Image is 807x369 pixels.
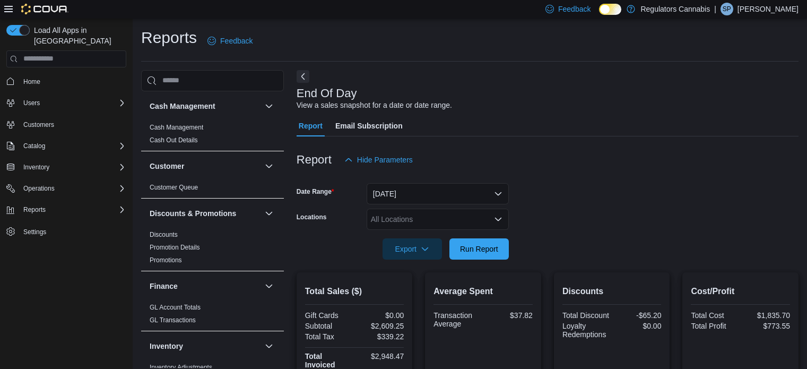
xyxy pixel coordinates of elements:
span: Feedback [558,4,591,14]
button: Operations [19,182,59,195]
span: Operations [19,182,126,195]
span: Customers [23,121,54,129]
button: Customer [263,160,275,173]
a: Promotion Details [150,244,200,251]
button: Inventory [263,340,275,353]
a: Promotions [150,256,182,264]
button: Open list of options [494,215,502,224]
div: $0.00 [614,322,661,330]
nav: Complex example [6,70,126,267]
button: Cash Management [263,100,275,113]
h2: Total Sales ($) [305,285,404,298]
div: Customer [141,181,284,198]
h3: Discounts & Promotions [150,208,236,219]
a: GL Transactions [150,316,196,324]
button: Hide Parameters [340,149,417,170]
a: GL Account Totals [150,304,201,311]
button: Settings [2,224,131,239]
div: $2,609.25 [357,322,404,330]
span: Discounts [150,230,178,239]
div: Subtotal [305,322,352,330]
div: View a sales snapshot for a date or date range. [297,100,452,111]
div: $773.55 [743,322,790,330]
span: Export [389,238,436,260]
button: Export [383,238,442,260]
span: Customers [19,118,126,131]
div: $339.22 [357,332,404,341]
button: Reports [19,203,50,216]
span: Inventory [23,163,49,171]
div: Total Cost [691,311,738,320]
span: Settings [19,225,126,238]
div: Loyalty Redemptions [562,322,610,339]
a: Customers [19,118,58,131]
span: Operations [23,184,55,193]
span: Reports [23,205,46,214]
div: Finance [141,301,284,331]
button: Catalog [19,140,49,152]
button: Next [297,70,309,83]
button: Cash Management [150,101,261,111]
button: [DATE] [367,183,509,204]
h2: Average Spent [433,285,533,298]
p: [PERSON_NAME] [737,3,799,15]
div: Sarah Pentz [721,3,733,15]
img: Cova [21,4,68,14]
span: Users [19,97,126,109]
div: $37.82 [485,311,533,320]
button: Run Report [449,238,509,260]
span: Cash Management [150,123,203,132]
span: Load All Apps in [GEOGRAPHIC_DATA] [30,25,126,46]
button: Users [19,97,44,109]
div: Total Profit [691,322,738,330]
button: Discounts & Promotions [263,207,275,220]
h3: Inventory [150,341,183,351]
div: $2,948.47 [357,352,404,361]
button: Reports [2,202,131,217]
button: Discounts & Promotions [150,208,261,219]
span: Report [299,115,323,136]
button: Users [2,96,131,110]
h3: Cash Management [150,101,215,111]
span: Catalog [19,140,126,152]
p: Regulators Cannabis [640,3,710,15]
div: Total Discount [562,311,610,320]
label: Locations [297,213,327,221]
div: $0.00 [357,311,404,320]
div: -$65.20 [614,311,661,320]
button: Inventory [150,341,261,351]
h3: Customer [150,161,184,171]
span: SP [723,3,731,15]
span: Reports [19,203,126,216]
span: Home [19,75,126,88]
span: Run Report [460,244,498,254]
span: Inventory [19,161,126,174]
div: Gift Cards [305,311,352,320]
input: Dark Mode [599,4,621,15]
div: Discounts & Promotions [141,228,284,271]
a: Discounts [150,231,178,238]
a: Cash Management [150,124,203,131]
button: Catalog [2,139,131,153]
a: Settings [19,226,50,238]
span: Feedback [220,36,253,46]
button: Inventory [2,160,131,175]
span: Users [23,99,40,107]
span: Home [23,78,40,86]
h2: Cost/Profit [691,285,790,298]
a: Home [19,75,45,88]
div: Cash Management [141,121,284,151]
h2: Discounts [562,285,662,298]
h3: Report [297,153,332,166]
button: Customers [2,117,131,132]
button: Operations [2,181,131,196]
strong: Total Invoiced [305,352,335,369]
h3: Finance [150,281,178,291]
span: Email Subscription [335,115,403,136]
p: | [714,3,716,15]
h1: Reports [141,27,197,48]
